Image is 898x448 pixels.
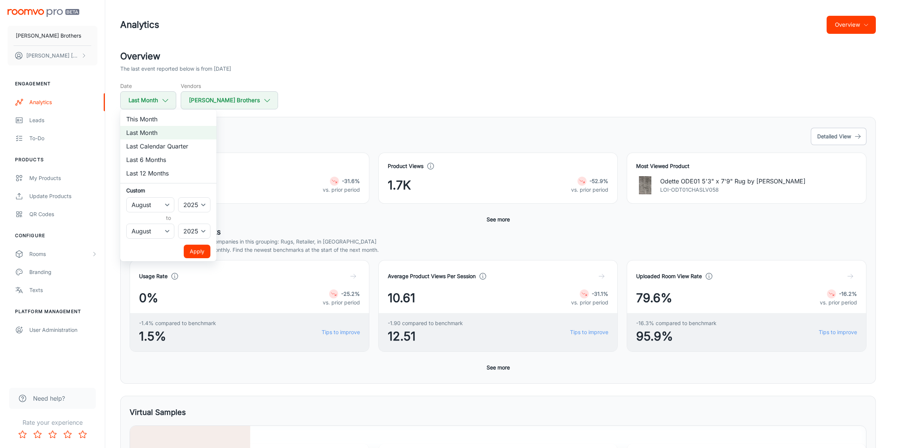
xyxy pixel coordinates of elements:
li: Last Month [120,126,216,139]
h6: to [128,214,209,222]
li: Last 12 Months [120,166,216,180]
button: Apply [184,245,210,258]
h6: Custom [126,186,210,194]
li: This Month [120,112,216,126]
li: Last 6 Months [120,153,216,166]
li: Last Calendar Quarter [120,139,216,153]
